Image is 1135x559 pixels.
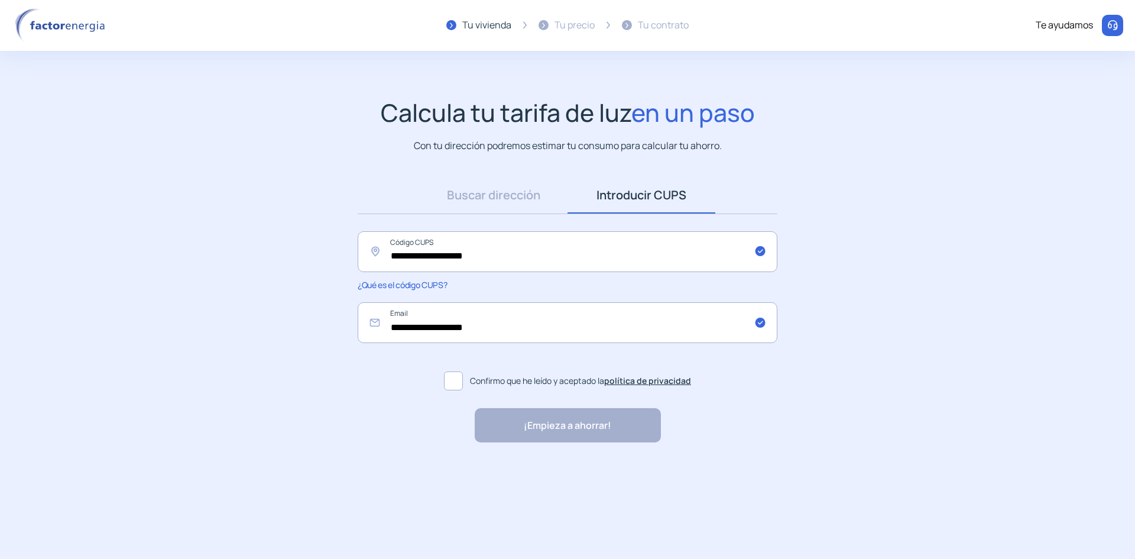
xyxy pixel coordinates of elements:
[631,96,755,129] span: en un paso
[567,177,715,214] a: Introducir CUPS
[470,374,691,387] span: Confirmo que he leído y aceptado la
[1107,20,1118,31] img: llamar
[604,375,691,386] a: política de privacidad
[462,18,511,33] div: Tu vivienda
[1036,18,1093,33] div: Te ayudamos
[414,138,722,153] p: Con tu dirección podremos estimar tu consumo para calcular tu ahorro.
[358,279,447,290] span: ¿Qué es el código CUPS?
[420,177,567,214] a: Buscar dirección
[638,18,689,33] div: Tu contrato
[554,18,595,33] div: Tu precio
[381,98,755,127] h1: Calcula tu tarifa de luz
[12,8,112,43] img: logo factor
